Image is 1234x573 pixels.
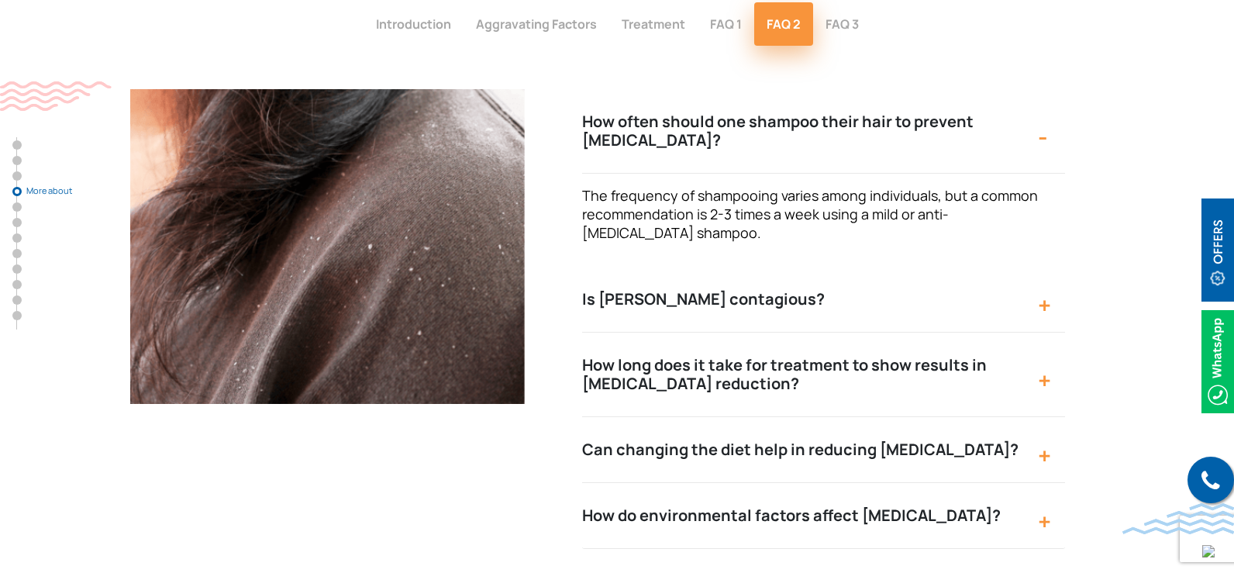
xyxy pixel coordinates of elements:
[582,89,1065,174] button: How often should one shampoo their hair to prevent [MEDICAL_DATA]?
[1201,351,1234,368] a: Whatsappicon
[1201,310,1234,413] img: Whatsappicon
[1201,198,1234,302] img: offerBt
[1202,545,1215,557] img: up-blue-arrow.svg
[26,186,104,195] span: More about
[582,417,1065,483] button: Can changing the diet help in reducing [MEDICAL_DATA]?
[698,2,754,46] button: FAQ 1
[582,333,1065,417] button: How long does it take for treatment to show results in [MEDICAL_DATA] reduction?
[582,186,1038,242] span: The frequency of shampooing varies among individuals, but a common recommendation is 2-3 times a ...
[364,2,464,46] button: Introduction
[582,483,1065,549] button: How do environmental factors affect [MEDICAL_DATA]?
[12,187,22,196] a: More about
[754,2,813,46] button: FAQ 2
[464,2,609,46] button: Aggravating Factors
[813,2,871,46] button: FAQ 3
[1122,503,1234,534] img: bluewave
[609,2,698,46] button: Treatment
[582,267,1065,333] button: Is [PERSON_NAME] contagious?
